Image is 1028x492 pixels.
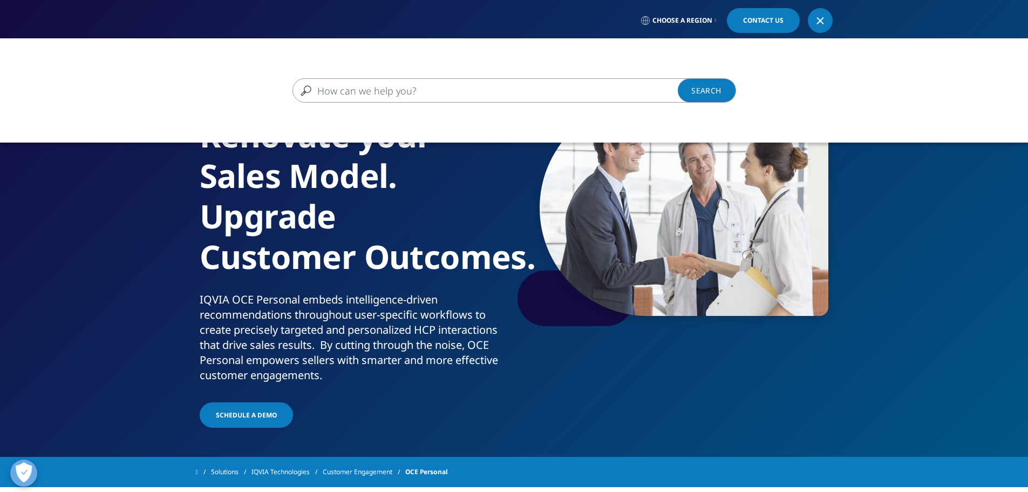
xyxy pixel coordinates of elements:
span: Choose a Region [652,16,712,25]
span: Contact Us [743,17,784,24]
input: Search [292,78,705,103]
button: Open Preferences [10,460,37,487]
a: Search [678,78,736,103]
nav: Primary [287,38,833,89]
a: Contact Us [727,8,800,33]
